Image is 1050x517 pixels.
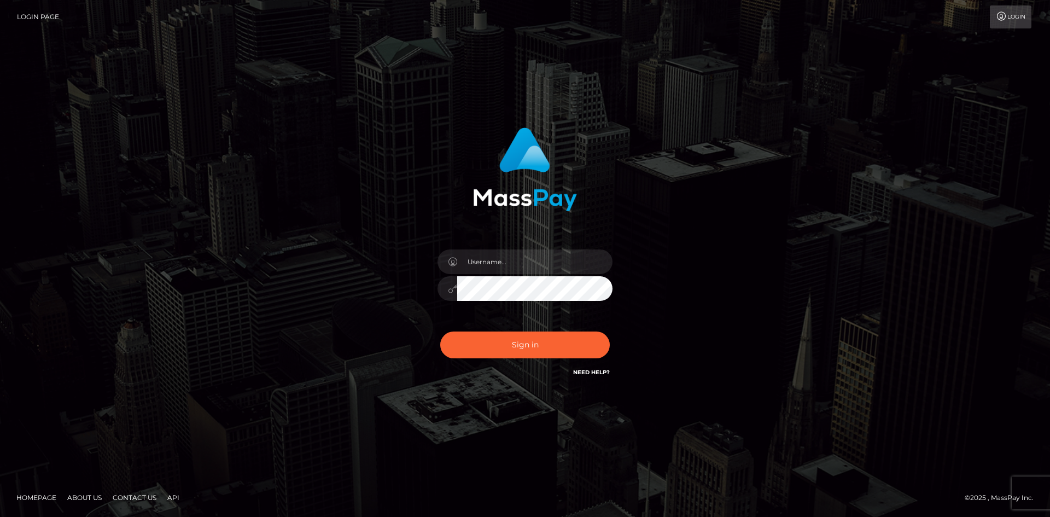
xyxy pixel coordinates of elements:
a: Homepage [12,489,61,506]
a: Contact Us [108,489,161,506]
input: Username... [457,249,612,274]
div: © 2025 , MassPay Inc. [965,492,1042,504]
a: About Us [63,489,106,506]
a: Need Help? [573,369,610,376]
img: MassPay Login [473,127,577,211]
a: API [163,489,184,506]
button: Sign in [440,332,610,358]
a: Login Page [17,5,59,28]
a: Login [990,5,1031,28]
